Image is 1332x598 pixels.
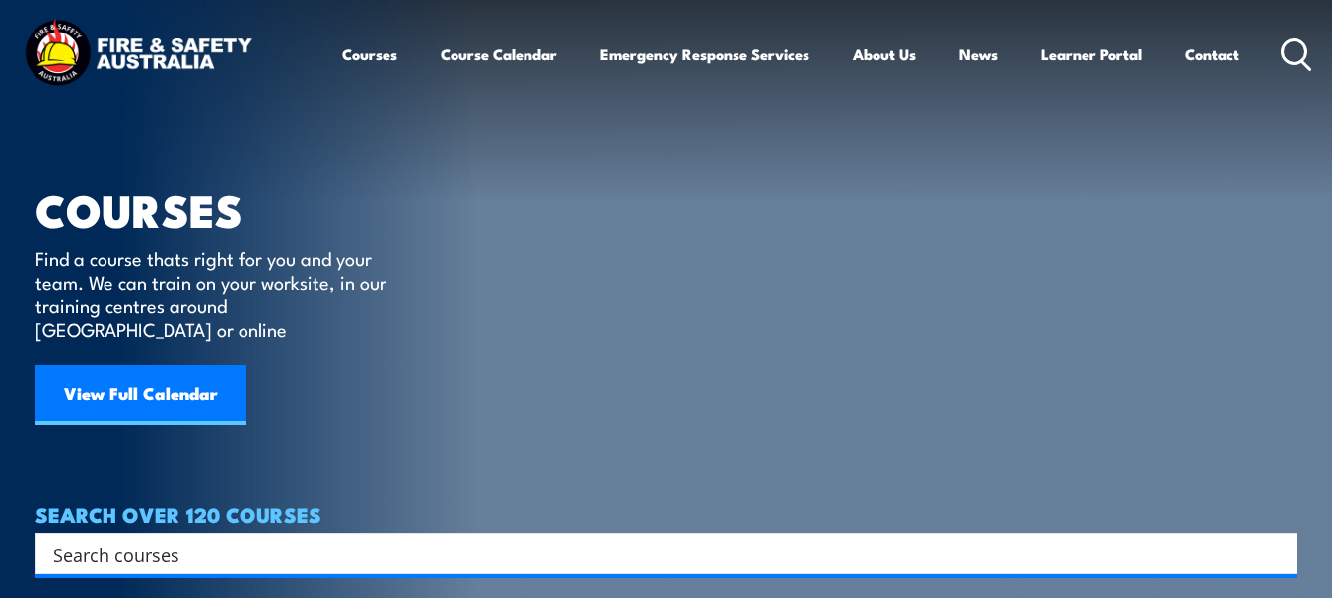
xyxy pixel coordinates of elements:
[1185,31,1239,78] a: Contact
[57,540,1258,567] form: Search form
[35,246,395,341] p: Find a course thats right for you and your team. We can train on your worksite, in our training c...
[53,539,1254,568] input: Search input
[600,31,809,78] a: Emergency Response Services
[853,31,916,78] a: About Us
[35,503,1297,525] h4: SEARCH OVER 120 COURSES
[342,31,397,78] a: Courses
[1041,31,1142,78] a: Learner Portal
[959,31,998,78] a: News
[441,31,557,78] a: Course Calendar
[1263,540,1291,567] button: Search magnifier button
[35,189,415,228] h1: COURSES
[35,365,246,425] a: View Full Calendar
